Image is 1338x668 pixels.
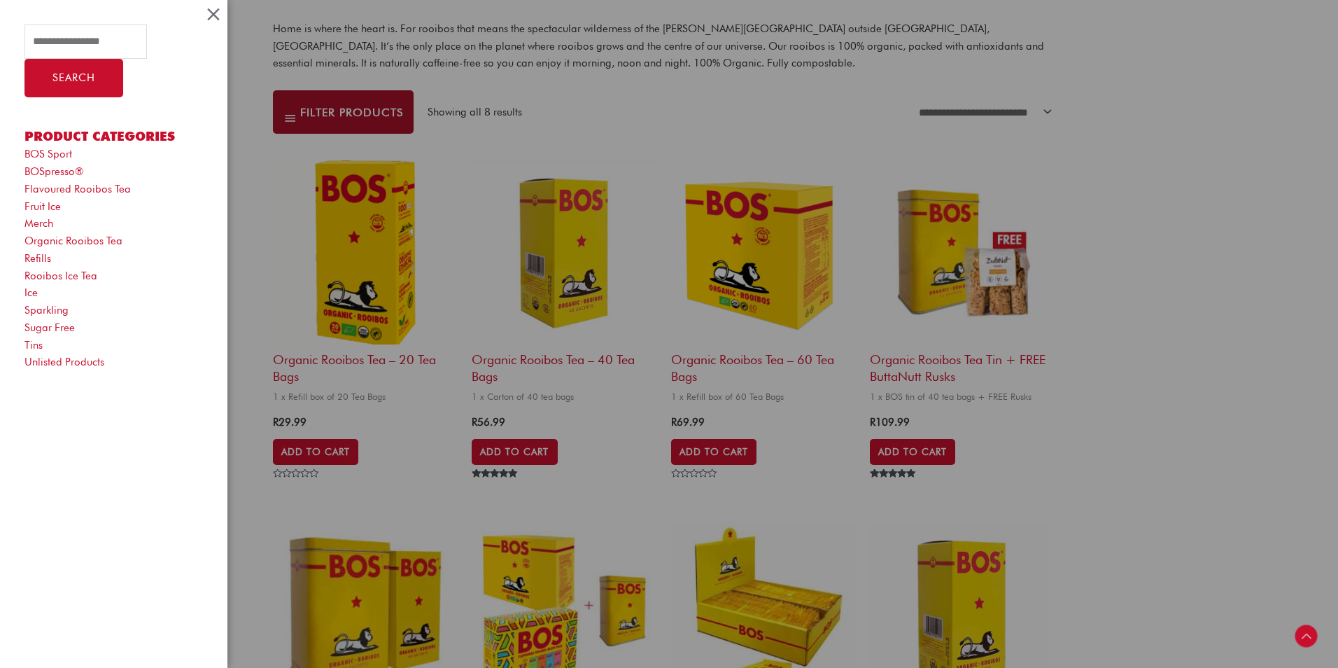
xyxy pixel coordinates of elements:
a: Fruit Ice [24,200,61,213]
a: Flavoured Rooibos Tea [24,183,131,195]
a: Rooibos Ice Tea [24,270,97,282]
a: Organic Rooibos Tea [24,235,122,247]
a: BOSpresso® [24,165,84,178]
button: Search [24,59,123,97]
a: Merch [24,217,53,230]
a: Refills [24,252,51,265]
a: Sparkling [24,304,69,316]
span: Close Off-Canvas Sidebar [203,4,224,25]
a: Tins [24,339,43,352]
a: Ice [24,286,38,299]
h2: Product categories [24,127,203,146]
a: Sugar Free [24,321,75,334]
a: Unlisted Products [24,356,104,368]
a: BOS Sport [24,148,72,160]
